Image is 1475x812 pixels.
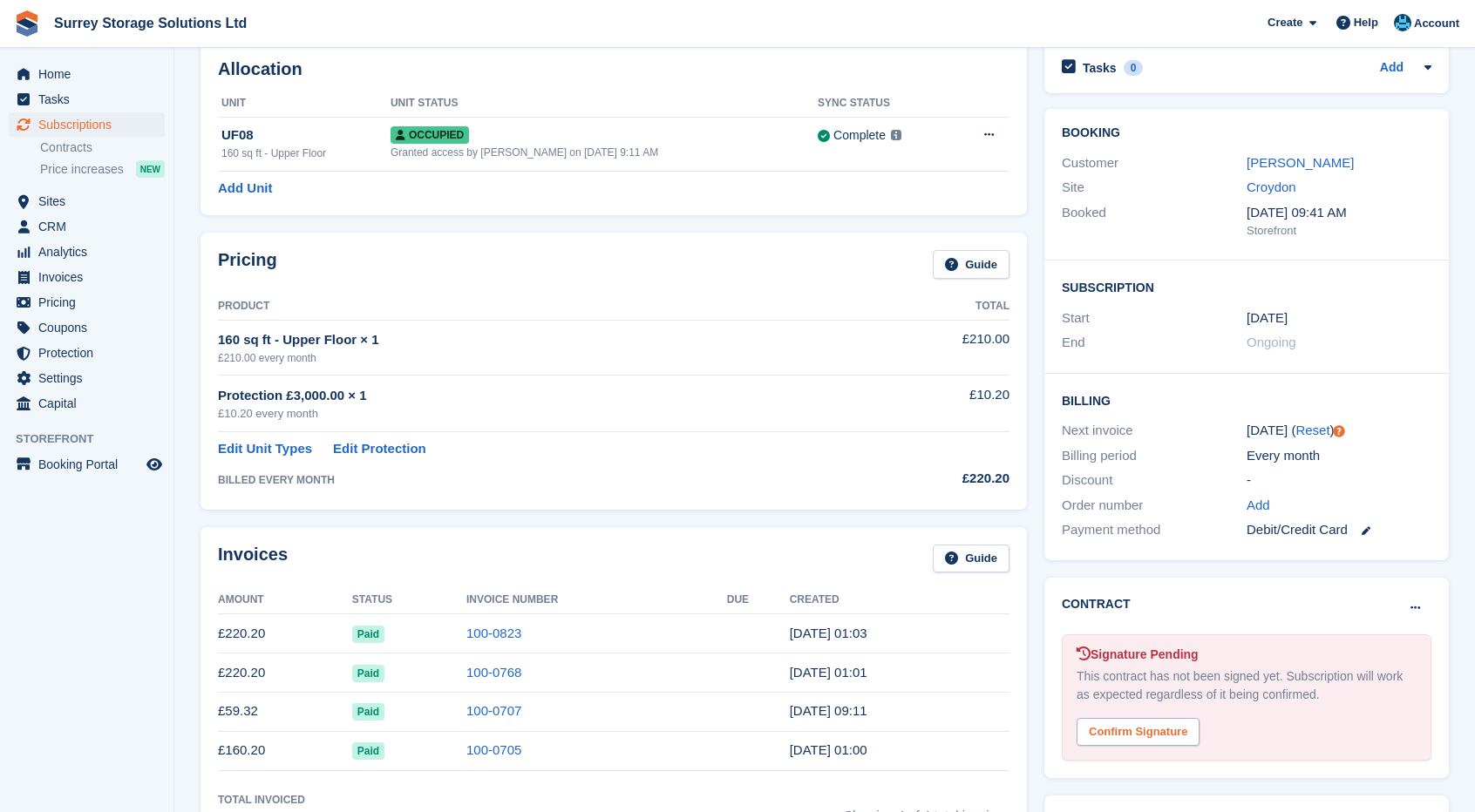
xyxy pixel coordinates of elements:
[790,586,1009,614] th: Created
[1062,421,1247,441] div: Next invoice
[863,293,1009,321] th: Total
[790,626,867,640] time: 2025-08-20 00:03:19 UTC
[1062,203,1247,240] div: Booked
[1062,470,1247,491] div: Discount
[1062,126,1431,140] h2: Booking
[218,792,305,808] div: Total Invoiced
[221,125,391,145] div: UF08
[38,62,143,86] span: Home
[1247,520,1431,540] div: Debit/Credit Card
[9,391,165,416] a: menu
[38,240,143,264] span: Analytics
[40,159,165,179] a: Price increases NEW
[1062,278,1431,295] h2: Subscription
[38,366,143,390] span: Settings
[466,665,521,680] a: 100-0768
[1062,333,1247,353] div: End
[1268,14,1302,31] span: Create
[1062,178,1247,198] div: Site
[1062,446,1247,466] div: Billing period
[933,250,1009,279] a: Guide
[14,10,40,37] img: stora-icon-8386f47178a22dfd0bd8f6a31ec36ba5ce8667c1dd55bd0f319d3a0aa187defe.svg
[1062,153,1247,173] div: Customer
[1062,496,1247,516] div: Order number
[352,586,466,614] th: Status
[466,703,521,718] a: 100-0707
[9,366,165,390] a: menu
[38,452,143,477] span: Booking Portal
[790,742,867,757] time: 2025-06-20 00:00:13 UTC
[1247,421,1431,441] div: [DATE] ( )
[218,731,352,770] td: £160.20
[1077,718,1200,747] div: Confirm Signature
[1295,423,1329,437] a: Reset
[9,87,165,112] a: menu
[1062,595,1131,613] h2: Contract
[218,439,312,459] a: Edit Unit Types
[727,586,790,614] th: Due
[9,290,165,315] a: menu
[218,405,863,423] div: £10.20 every month
[1394,14,1411,31] img: Sonny Harverson
[144,454,165,475] a: Preview store
[1354,14,1378,31] span: Help
[466,742,521,757] a: 100-0705
[1247,222,1431,240] div: Storefront
[466,626,521,640] a: 100-0823
[833,126,886,145] div: Complete
[9,214,165,239] a: menu
[1124,60,1144,76] div: 0
[16,430,173,448] span: Storefront
[218,614,352,653] td: £220.20
[38,189,143,213] span: Sites
[40,161,124,178] span: Price increases
[218,386,863,406] div: Protection £3,000.00 × 1
[38,391,143,416] span: Capital
[863,469,1009,489] div: £220.20
[218,653,352,693] td: £220.20
[1062,308,1247,328] div: Start
[1077,714,1200,728] a: Confirm Signature
[9,112,165,137] a: menu
[790,665,867,680] time: 2025-07-20 00:01:15 UTC
[218,350,863,366] div: £210.00 every month
[352,742,384,760] span: Paid
[863,376,1009,432] td: £10.20
[38,112,143,137] span: Subscriptions
[38,87,143,112] span: Tasks
[9,62,165,86] a: menu
[218,586,352,614] th: Amount
[218,90,391,118] th: Unit
[38,265,143,289] span: Invoices
[218,179,272,199] a: Add Unit
[218,250,277,279] h2: Pricing
[1247,470,1431,491] div: -
[221,145,391,161] div: 160 sq ft - Upper Floor
[1077,646,1417,664] div: Signature Pending
[218,545,288,573] h2: Invoices
[9,265,165,289] a: menu
[1077,667,1417,704] div: This contract has not been signed yet. Subscription will work as expected regardless of it being ...
[1247,335,1296,349] span: Ongoing
[352,665,384,682] span: Paid
[1247,155,1354,170] a: [PERSON_NAME]
[790,703,867,718] time: 2025-06-20 08:11:04 UTC
[38,290,143,315] span: Pricing
[352,626,384,643] span: Paid
[466,586,727,614] th: Invoice Number
[1247,179,1296,194] a: Croydon
[863,320,1009,375] td: £210.00
[1083,60,1117,76] h2: Tasks
[1247,446,1431,466] div: Every month
[352,703,384,721] span: Paid
[9,341,165,365] a: menu
[391,90,818,118] th: Unit Status
[218,293,863,321] th: Product
[218,330,863,350] div: 160 sq ft - Upper Floor × 1
[218,59,1009,79] h2: Allocation
[1247,496,1270,516] a: Add
[38,214,143,239] span: CRM
[1380,58,1404,78] a: Add
[1247,308,1288,328] time: 2025-06-20 00:00:00 UTC
[38,315,143,340] span: Coupons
